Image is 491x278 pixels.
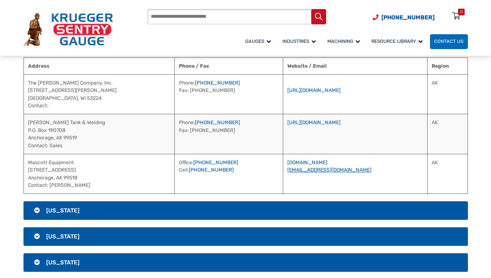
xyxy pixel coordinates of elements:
[287,87,341,93] a: [URL][DOMAIN_NAME]
[175,154,283,194] td: Office: Cell:
[460,9,463,15] div: 0
[175,57,283,74] th: Phone / Fax
[23,13,113,46] img: Krueger Sentry Gauge
[46,207,80,214] span: [US_STATE]
[193,160,238,165] a: [PHONE_NUMBER]
[427,154,468,194] td: AK
[278,33,323,50] a: Industries
[287,167,371,173] a: [EMAIL_ADDRESS][DOMAIN_NAME]
[23,74,175,114] td: The [PERSON_NAME] Company, Inc. [STREET_ADDRESS][PERSON_NAME] [GEOGRAPHIC_DATA], WI 53224 Contact:
[367,33,430,50] a: Resource Library
[175,114,283,154] td: Phone: Fax: [PHONE_NUMBER]
[46,233,80,240] span: [US_STATE]
[46,259,80,266] span: [US_STATE]
[427,114,468,154] td: AK
[287,120,341,125] a: [URL][DOMAIN_NAME]
[23,114,175,154] td: [PERSON_NAME] Tank & Welding P.O. Box 190708 Anchorage, AK 99519 Contact: Sales
[434,38,463,44] span: Contact Us
[282,38,316,44] span: Industries
[373,13,435,22] a: Phone Number (920) 434-8860
[23,57,175,74] th: Address
[195,80,240,86] a: [PHONE_NUMBER]
[241,33,278,50] a: Gauges
[195,120,240,125] a: [PHONE_NUMBER]
[327,38,360,44] span: Machining
[427,74,468,114] td: AK
[381,14,435,21] span: [PHONE_NUMBER]
[430,34,468,49] a: Contact Us
[23,154,175,194] td: Mascott Equipment [STREET_ADDRESS] Anchorage, AK 99518 Contact: [PERSON_NAME]
[323,33,367,50] a: Machining
[189,167,234,173] a: [PHONE_NUMBER]
[283,57,427,74] th: Website / Email
[175,74,283,114] td: Phone: Fax: [PHONE_NUMBER]
[287,160,327,165] a: [DOMAIN_NAME]
[371,38,423,44] span: Resource Library
[245,38,271,44] span: Gauges
[427,57,468,74] th: Region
